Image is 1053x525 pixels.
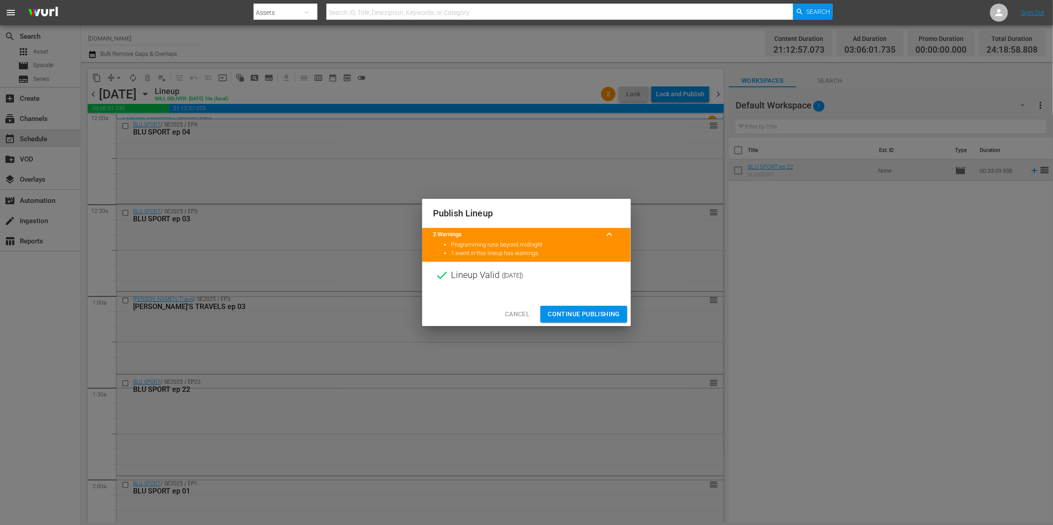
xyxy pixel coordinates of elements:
span: Continue Publishing [548,309,620,320]
span: menu [5,7,16,18]
a: Sign Out [1021,9,1044,16]
button: keyboard_arrow_up [598,224,620,245]
h2: Publish Lineup [433,206,620,220]
li: 1 event in this lineup has warnings. [451,249,620,258]
img: ans4CAIJ8jUAAAAAAAAAAAAAAAAAAAAAAAAgQb4GAAAAAAAAAAAAAAAAAAAAAAAAJMjXAAAAAAAAAAAAAAAAAAAAAAAAgAT5G... [22,2,65,23]
title: 2 Warnings [433,230,598,239]
span: ( [DATE] ) [502,269,523,282]
button: Cancel [498,306,537,323]
li: Programming runs beyond midnight [451,241,620,249]
span: keyboard_arrow_up [604,229,615,240]
span: Search [807,4,830,20]
span: Cancel [505,309,530,320]
button: Continue Publishing [540,306,627,323]
div: Lineup Valid [422,262,631,289]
